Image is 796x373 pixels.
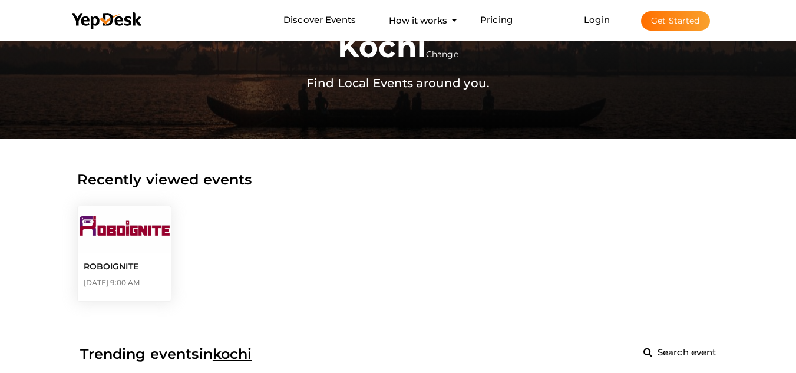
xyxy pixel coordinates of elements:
[77,169,252,191] label: Recently viewed events
[199,345,252,362] span: in
[426,49,458,60] span: Change
[306,74,490,93] label: Find Local Events around you.
[80,343,252,365] label: Trending events
[480,9,513,31] a: Pricing
[385,9,451,31] button: How it works
[283,9,356,31] a: Discover Events
[78,206,171,253] img: A5443PDH_small.png
[213,345,252,362] span: kochi
[84,262,165,272] a: ROBOIGNITE
[641,11,710,31] button: Get Started
[655,346,716,358] span: Search event
[84,278,165,288] div: [DATE] 9:00 AM
[338,24,426,71] label: kochi
[584,14,610,25] a: Login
